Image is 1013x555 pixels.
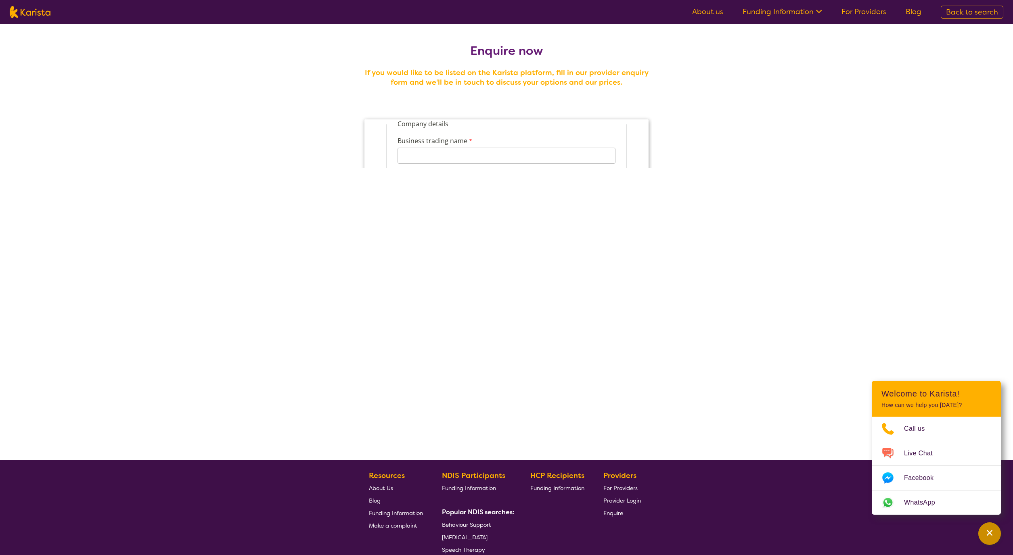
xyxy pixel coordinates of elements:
h2: Enquire now [361,44,652,58]
h2: Welcome to Karista! [881,389,991,399]
a: Back to search [941,6,1003,19]
span: [MEDICAL_DATA] [442,534,488,541]
span: For Providers [603,484,638,492]
span: Behaviour Support [442,521,491,528]
b: NDIS Participants [442,471,505,480]
a: Provider Login [603,494,641,507]
a: Funding Information [530,482,584,494]
legend: Company details [33,12,90,21]
a: Blog [906,7,921,17]
b: HCP Recipients [530,471,584,480]
span: WhatsApp [904,497,945,509]
b: Popular NDIS searches: [442,508,515,516]
h4: If you would like to be listed on the Karista platform, fill in our provider enquiry form and we'... [361,68,652,87]
a: Behaviour Support [442,518,511,531]
span: Call us [904,423,935,435]
a: Enquire [603,507,641,519]
a: Funding Information [743,7,822,17]
span: Speech Therapy [442,546,485,553]
span: Funding Information [442,484,496,492]
input: Business trading name [36,40,254,56]
span: Funding Information [369,509,423,517]
span: Live Chat [904,447,942,459]
a: About us [692,7,723,17]
img: Karista logo [10,6,50,18]
a: [MEDICAL_DATA] [442,531,511,543]
span: Funding Information [530,484,584,492]
span: Facebook [904,472,943,484]
a: Funding Information [442,482,511,494]
a: For Providers [603,482,641,494]
span: Make a complaint [369,522,417,529]
a: Web link opens in a new tab. [872,490,1001,515]
span: Blog [369,497,381,504]
a: For Providers [841,7,886,17]
div: Channel Menu [872,381,1001,515]
span: Provider Login [603,497,641,504]
a: About Us [369,482,423,494]
a: Funding Information [369,507,423,519]
a: Blog [369,494,423,507]
a: Make a complaint [369,519,423,532]
label: Business trading name [36,29,113,40]
p: How can we help you [DATE]? [881,402,991,409]
button: Channel Menu [978,522,1001,545]
span: About Us [369,484,393,492]
b: Providers [603,471,636,480]
ul: Choose channel [872,417,1001,515]
span: Enquire [603,509,623,517]
span: Back to search [946,7,998,17]
b: Resources [369,471,405,480]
